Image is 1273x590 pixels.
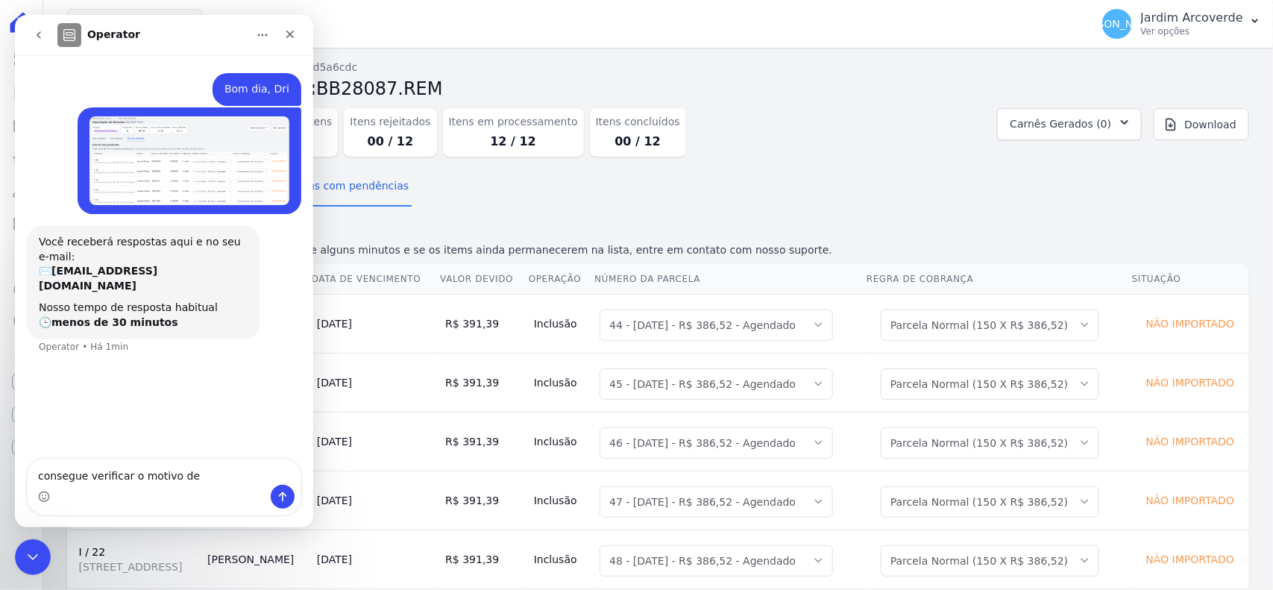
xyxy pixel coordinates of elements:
td: R$ 391,39 [439,294,528,353]
div: Jardim diz… [12,92,286,211]
div: Não importado [1137,313,1243,334]
div: Não importado [1137,372,1243,393]
td: R$ 391,39 [439,412,528,471]
dd: 00 / 12 [350,133,430,151]
a: Download [1154,108,1249,140]
div: Você receberá respostas aqui e no seu e-mail: ✉️ [24,220,233,278]
div: Não importado [1137,490,1243,511]
th: Operação [528,264,594,295]
td: R$ 391,39 [439,471,528,530]
dt: Itens rejeitados [350,114,430,130]
span: Carnês Gerados (0) [1010,115,1111,134]
td: [DATE] [311,353,439,412]
button: [PERSON_NAME] Jardim Arcoverde Ver opções [1090,3,1273,45]
button: Enviar uma mensagem [256,470,280,494]
textarea: Envie uma mensagem... [13,445,286,470]
td: Inclusão [528,471,594,530]
button: 2 selecionados [67,9,202,37]
th: Valor devido [439,264,528,295]
dd: 00 / 12 [596,133,680,151]
nav: Breadcrumb [67,60,1249,75]
iframe: Intercom live chat [15,539,51,575]
div: Não importado [1137,549,1243,570]
td: R$ 391,39 [439,530,528,589]
dd: 12 / 12 [449,133,578,151]
div: Bom dia, Dri [198,58,286,91]
button: Itens com pendências [292,168,412,207]
b: [EMAIL_ADDRESS][DOMAIN_NAME] [24,250,142,277]
iframe: Intercom live chat [15,15,313,527]
td: Inclusão [528,294,594,353]
th: Data de Vencimento [311,264,439,295]
td: [DATE] [311,471,439,530]
td: R$ 391,39 [439,353,528,412]
dt: Itens concluídos [596,114,680,130]
p: Jardim Arcoverde [1141,10,1243,25]
h2: Lista de itens pendentes [67,214,1249,236]
p: 12 itens ainda não foram processados. Aguarde alguns minutos e se os items ainda permanecerem na ... [67,242,1249,258]
div: Operator • Há 1min [24,327,113,336]
th: Situação [1131,264,1249,295]
span: BB28087.REM [316,78,442,99]
b: menos de 30 minutos [37,301,163,313]
div: Bom dia, Dri [210,67,274,82]
div: Nosso tempo de resposta habitual 🕒 [24,286,233,315]
th: Número da Parcela [594,264,866,295]
th: Regra de Cobrança [866,264,1131,295]
td: Inclusão [528,353,594,412]
button: Selecionador de Emoji [23,476,35,488]
td: [PERSON_NAME] [201,530,311,589]
p: Ver opções [1141,25,1243,37]
div: Você receberá respostas aqui e no seu e-mail:✉️[EMAIL_ADDRESS][DOMAIN_NAME]Nosso tempo de respost... [12,211,245,324]
td: [DATE] [311,530,439,589]
h2: Importação de Remessa: [67,75,1249,102]
span: [STREET_ADDRESS] [79,559,196,574]
button: Carnês Gerados (0) [997,108,1142,140]
span: [PERSON_NAME] [1073,19,1160,29]
td: Inclusão [528,412,594,471]
td: [DATE] [311,294,439,353]
a: I / 22 [79,546,106,558]
dt: Itens em processamento [449,114,578,130]
td: Inclusão [528,530,594,589]
div: Operator diz… [12,211,286,357]
td: [DATE] [311,412,439,471]
div: Não importado [1137,431,1243,452]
